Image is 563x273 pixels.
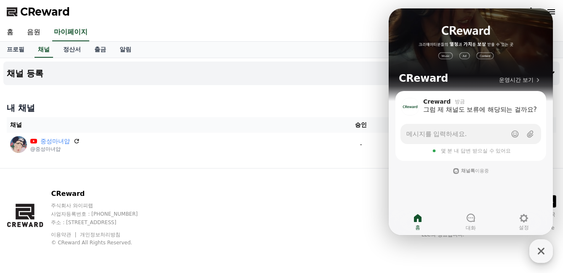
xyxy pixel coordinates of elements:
p: - [326,140,396,149]
a: 이용약관 [51,232,77,238]
a: 알림 [113,42,138,58]
h4: 채널 등록 [7,69,43,78]
p: © CReward All Rights Reserved. [51,239,154,246]
a: 마이페이지 [52,24,89,41]
p: @중성마녀얍 [30,146,80,153]
a: 채널 [35,42,53,58]
th: 승인 [323,117,399,133]
a: 출금 [88,42,113,58]
p: 주소 : [STREET_ADDRESS] [51,219,154,226]
p: 주식회사 와이피랩 [51,202,154,209]
a: CReward [7,5,70,19]
p: 사업자등록번호 : [PHONE_NUMBER] [51,211,154,217]
a: 음원 [20,24,47,41]
a: 중성마녀얍 [40,137,70,146]
a: 개인정보처리방침 [80,232,120,238]
button: 채널 등록 [3,62,560,85]
span: CReward [20,5,70,19]
h4: 내 채널 [7,102,556,114]
p: CReward [51,189,154,199]
img: 중성마녀얍 [10,136,27,153]
th: 채널 [7,117,323,133]
iframe: Channel chat [389,8,553,235]
a: 정산서 [56,42,88,58]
